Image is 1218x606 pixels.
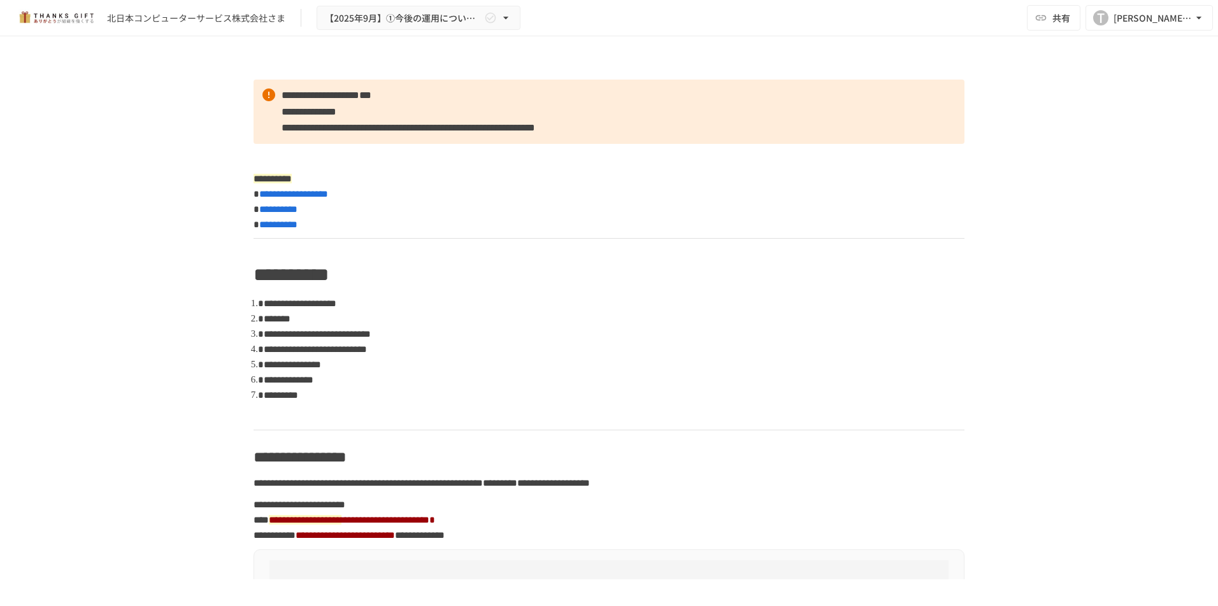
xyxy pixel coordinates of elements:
div: T [1093,10,1108,25]
div: [PERSON_NAME][EMAIL_ADDRESS][DOMAIN_NAME] [1114,10,1193,26]
img: mMP1OxWUAhQbsRWCurg7vIHe5HqDpP7qZo7fRoNLXQh [15,8,97,28]
button: T[PERSON_NAME][EMAIL_ADDRESS][DOMAIN_NAME] [1085,5,1213,31]
span: 共有 [1052,11,1070,25]
div: 北日本コンピューターサービス株式会社さま [107,11,285,25]
span: 【2025年9月】①今後の運用についてのご案内/THANKS GIFTキックオフMTG [325,10,482,26]
button: 共有 [1027,5,1080,31]
button: 【2025年9月】①今後の運用についてのご案内/THANKS GIFTキックオフMTG [317,6,520,31]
